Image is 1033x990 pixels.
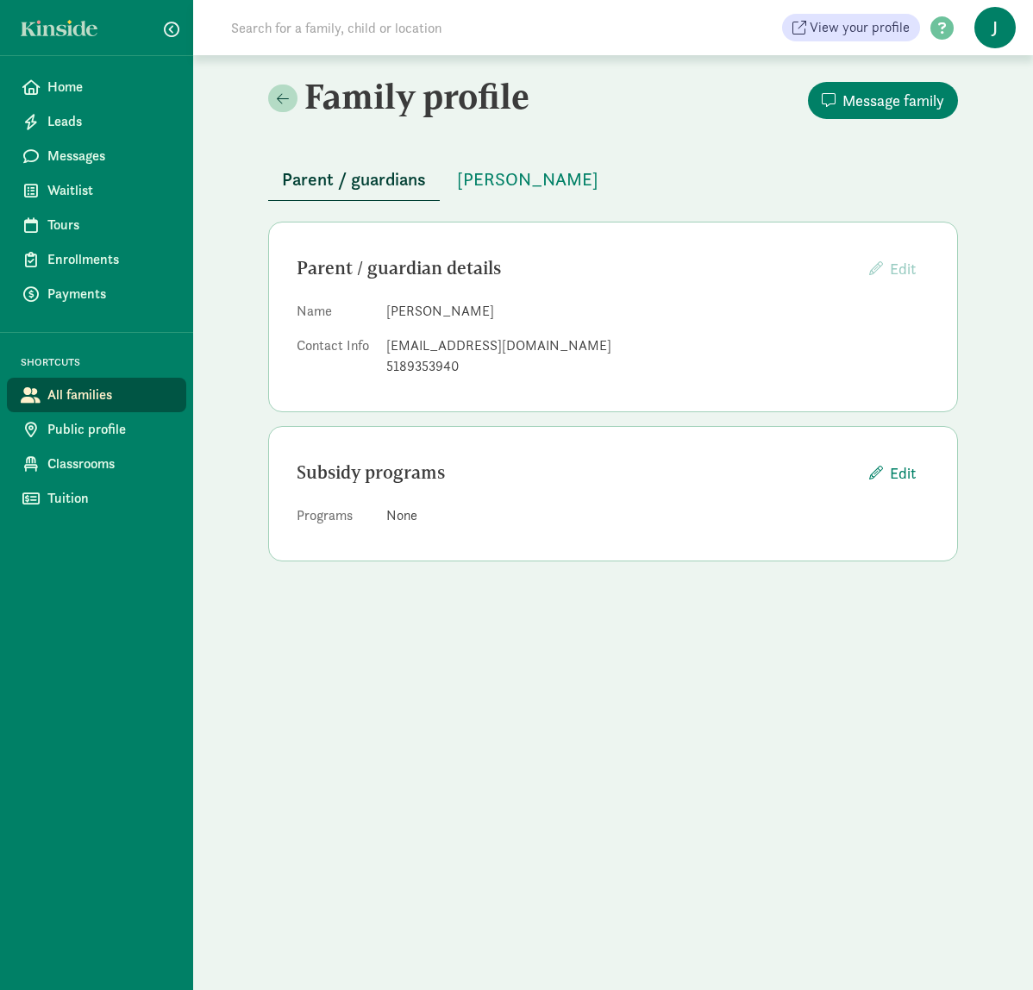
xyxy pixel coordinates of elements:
span: Payments [47,284,172,304]
button: Edit [855,454,930,492]
div: 5189353940 [386,356,930,377]
span: Edit [890,259,916,279]
a: Tours [7,208,186,242]
a: All families [7,378,186,412]
span: Message family [842,89,944,112]
span: View your profile [810,17,910,38]
span: All families [47,385,172,405]
span: [PERSON_NAME] [457,166,598,193]
button: Parent / guardians [268,159,440,201]
button: Edit [855,250,930,287]
div: Subsidy programs [297,459,855,486]
span: Tours [47,215,172,235]
div: None [386,505,930,526]
input: Search for a family, child or location [221,10,704,45]
span: Edit [890,461,916,485]
span: J [974,7,1016,48]
button: [PERSON_NAME] [443,159,612,200]
span: Home [47,77,172,97]
span: Enrollments [47,249,172,270]
dt: Contact Info [297,335,373,384]
a: Tuition [7,481,186,516]
a: Messages [7,139,186,173]
div: [EMAIL_ADDRESS][DOMAIN_NAME] [386,335,930,356]
span: Parent / guardians [282,166,426,193]
a: Classrooms [7,447,186,481]
span: Classrooms [47,454,172,474]
div: Parent / guardian details [297,254,855,282]
dt: Programs [297,505,373,533]
a: Parent / guardians [268,170,440,190]
span: Public profile [47,419,172,440]
a: Enrollments [7,242,186,277]
a: Home [7,70,186,104]
span: Waitlist [47,180,172,201]
a: [PERSON_NAME] [443,170,612,190]
h2: Family profile [268,76,610,117]
button: Message family [808,82,958,119]
dd: [PERSON_NAME] [386,301,930,322]
a: Payments [7,277,186,311]
span: Tuition [47,488,172,509]
dt: Name [297,301,373,329]
span: Messages [47,146,172,166]
span: Leads [47,111,172,132]
a: View your profile [782,14,920,41]
a: Public profile [7,412,186,447]
a: Waitlist [7,173,186,208]
a: Leads [7,104,186,139]
iframe: Chat Widget [947,907,1033,990]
